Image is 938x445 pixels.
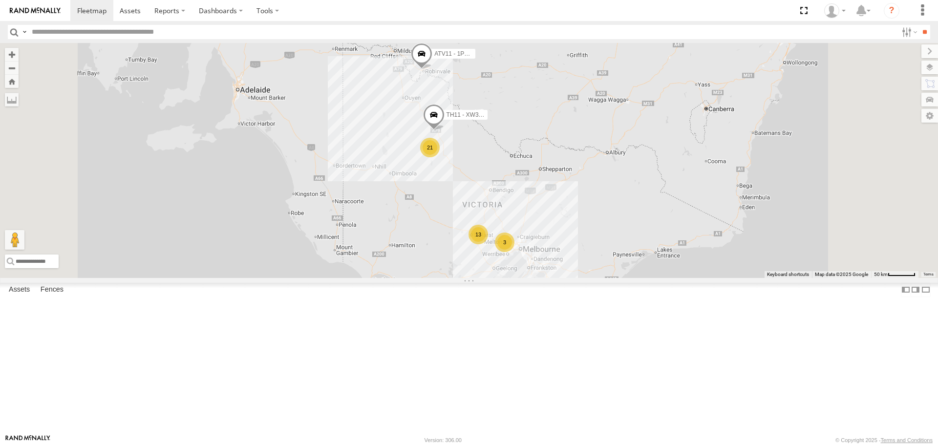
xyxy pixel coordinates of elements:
i: ? [884,3,899,19]
a: Terms and Conditions [881,437,933,443]
span: ATV11 - 1PU4CS [434,51,480,58]
label: Dock Summary Table to the Left [901,283,911,297]
label: Assets [4,283,35,297]
span: Map data ©2025 Google [815,272,868,277]
div: Adam Falloon [821,3,849,18]
div: Version: 306.00 [425,437,462,443]
div: 21 [420,138,440,157]
button: Zoom in [5,48,19,61]
div: 3 [495,233,514,252]
label: Dock Summary Table to the Right [911,283,920,297]
div: 13 [469,225,488,244]
div: © Copyright 2025 - [835,437,933,443]
a: Terms (opens in new tab) [923,272,934,276]
label: Map Settings [921,109,938,123]
label: Measure [5,93,19,106]
button: Map scale: 50 km per 53 pixels [871,271,918,278]
label: Search Query [21,25,28,39]
button: Zoom out [5,61,19,75]
label: Hide Summary Table [921,283,931,297]
span: 50 km [874,272,888,277]
span: TH11 - XW38TC [447,111,490,118]
label: Fences [36,283,68,297]
label: Search Filter Options [898,25,919,39]
button: Zoom Home [5,75,19,88]
a: Visit our Website [5,435,50,445]
button: Keyboard shortcuts [767,271,809,278]
button: Drag Pegman onto the map to open Street View [5,230,24,250]
img: rand-logo.svg [10,7,61,14]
